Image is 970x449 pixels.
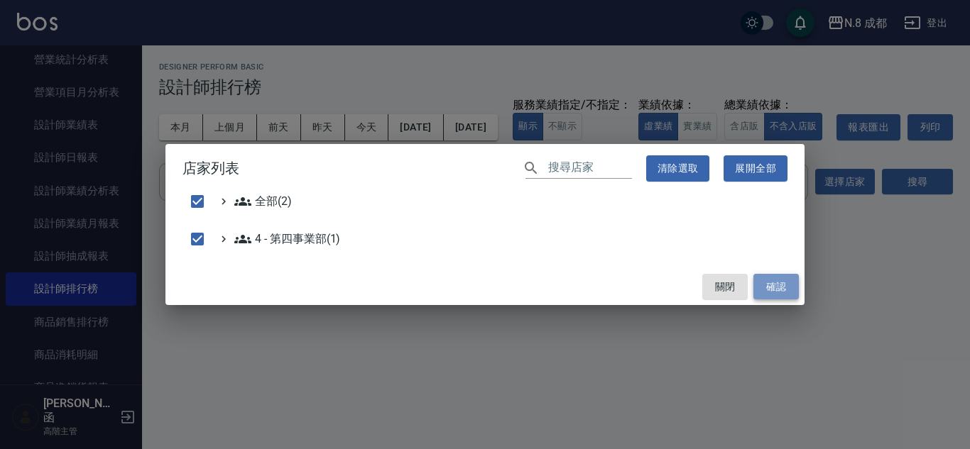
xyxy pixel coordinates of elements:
button: 關閉 [702,274,748,300]
h2: 店家列表 [165,144,805,193]
button: 確認 [753,274,799,300]
span: 全部(2) [234,193,292,210]
button: 清除選取 [646,155,710,182]
button: 展開全部 [724,155,788,182]
input: 搜尋店家 [548,158,632,179]
span: 4 - 第四事業部(1) [234,231,340,248]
